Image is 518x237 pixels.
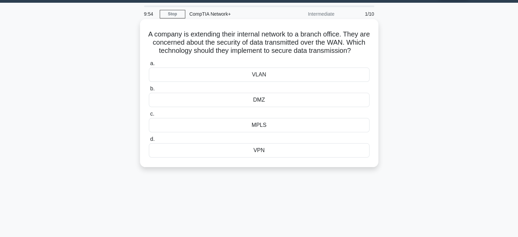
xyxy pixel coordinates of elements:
[149,68,370,82] div: VLAN
[140,7,160,21] div: 9:54
[160,10,185,18] a: Stop
[149,118,370,132] div: MPLS
[150,111,154,117] span: c.
[149,143,370,158] div: VPN
[150,60,155,66] span: a.
[339,7,378,21] div: 1/10
[150,136,155,142] span: d.
[149,93,370,107] div: DMZ
[185,7,279,21] div: CompTIA Network+
[150,86,155,91] span: b.
[148,30,370,55] h5: A company is extending their internal network to a branch office. They are concerned about the se...
[279,7,339,21] div: Intermediate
